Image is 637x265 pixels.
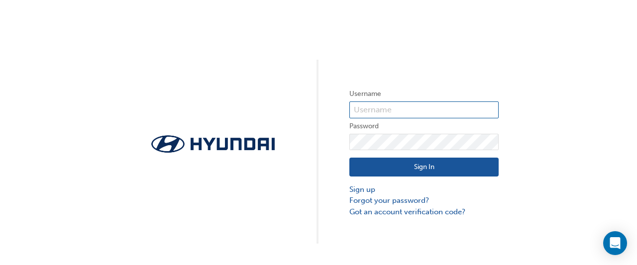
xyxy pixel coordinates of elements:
a: Sign up [349,184,499,195]
img: Trak [138,132,288,156]
label: Password [349,120,499,132]
a: Forgot your password? [349,195,499,206]
div: Open Intercom Messenger [603,231,627,255]
input: Username [349,101,499,118]
button: Sign In [349,158,499,177]
a: Got an account verification code? [349,206,499,218]
label: Username [349,88,499,100]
